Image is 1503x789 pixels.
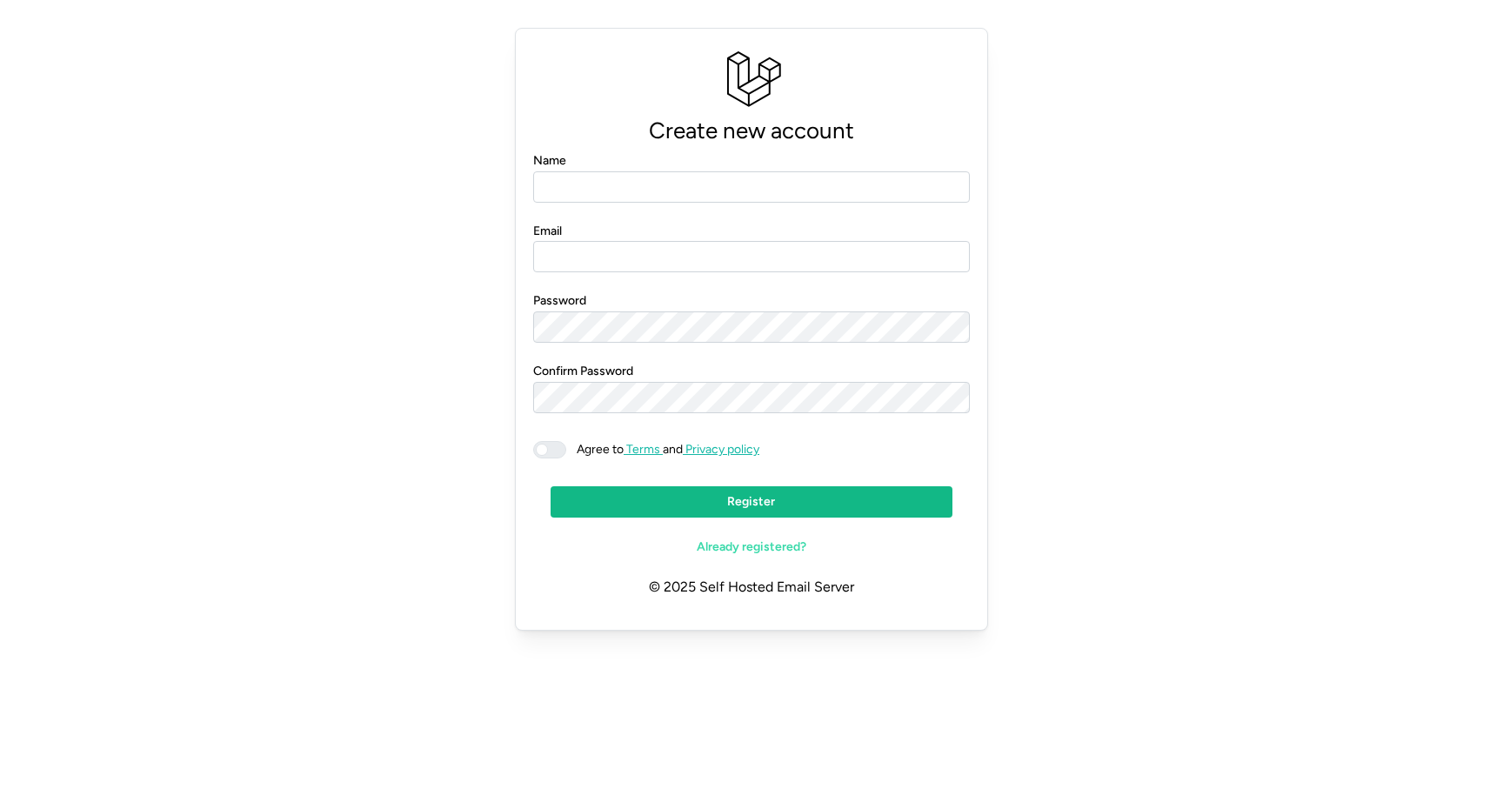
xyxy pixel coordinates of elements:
[551,486,952,518] button: Register
[533,563,970,612] p: © 2025 Self Hosted Email Server
[697,532,806,562] span: Already registered?
[533,151,566,171] label: Name
[727,487,775,517] span: Register
[533,222,562,241] label: Email
[533,362,633,381] label: Confirm Password
[533,112,970,150] p: Create new account
[566,441,759,458] span: and
[577,442,624,457] span: Agree to
[533,291,586,311] label: Password
[683,442,759,457] a: Privacy policy
[624,442,663,457] a: Terms
[551,532,952,563] a: Already registered?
